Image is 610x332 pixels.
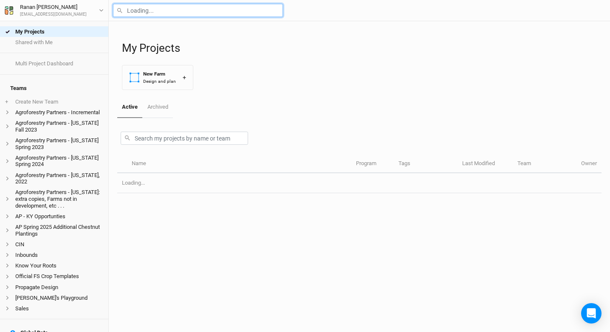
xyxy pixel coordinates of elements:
th: Tags [394,155,457,173]
div: Open Intercom Messenger [581,303,602,324]
a: Active [117,97,142,118]
a: Archived [142,97,172,117]
th: Program [351,155,394,173]
th: Last Modified [457,155,513,173]
div: [EMAIL_ADDRESS][DOMAIN_NAME] [20,11,87,18]
span: + [5,98,8,105]
button: Ranan [PERSON_NAME][EMAIL_ADDRESS][DOMAIN_NAME] [4,3,104,18]
th: Name [127,155,351,173]
div: New Farm [143,70,176,78]
th: Owner [576,155,602,173]
div: + [183,73,186,82]
input: Loading... [113,4,283,17]
th: Team [513,155,576,173]
h1: My Projects [122,42,602,55]
td: Loading... [117,173,602,193]
h4: Teams [5,80,103,97]
div: Ranan [PERSON_NAME] [20,3,87,11]
input: Search my projects by name or team [121,132,248,145]
button: New FarmDesign and plan+ [122,65,193,90]
div: Design and plan [143,78,176,84]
